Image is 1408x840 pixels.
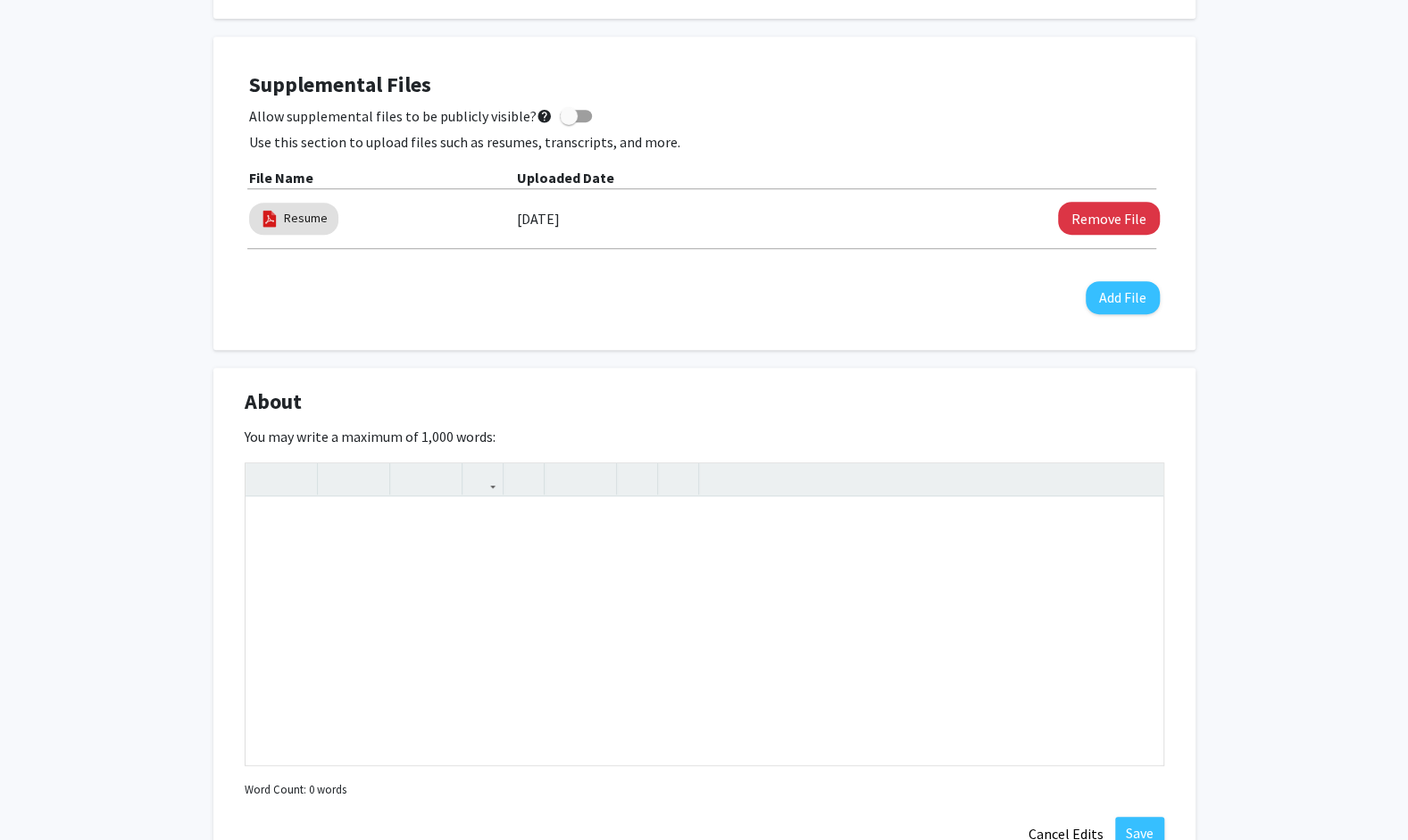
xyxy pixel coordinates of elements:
[249,169,313,187] b: File Name
[250,463,281,495] button: Undo (Ctrl + Z)
[1086,281,1160,314] button: Add File
[245,426,496,447] label: You may write a maximum of 1,000 words:
[517,169,614,187] b: Uploaded Date
[395,463,426,495] button: Superscript
[580,463,612,495] button: Ordered list
[246,497,1163,765] div: Note to users with screen readers: Please deactivate our accessibility plugin for this page as it...
[537,105,553,127] mat-icon: help
[249,105,553,127] span: Allow supplemental files to be publicly visible?
[249,131,1160,153] p: Use this section to upload files such as resumes, transcripts, and more.
[354,463,385,495] button: Emphasis (Ctrl + I)
[1058,202,1160,235] button: Remove Resume File
[467,463,498,495] button: Link
[1128,463,1159,495] button: Fullscreen
[621,463,653,495] button: Remove format
[426,463,457,495] button: Subscript
[517,204,560,234] label: [DATE]
[508,463,539,495] button: Insert Image
[245,386,302,418] span: About
[662,463,694,495] button: Insert horizontal rule
[13,760,76,827] iframe: Chat
[549,463,580,495] button: Unordered list
[245,781,346,798] small: Word Count: 0 words
[284,209,328,228] a: Resume
[322,463,354,495] button: Strong (Ctrl + B)
[281,463,312,495] button: Redo (Ctrl + Y)
[260,209,279,229] img: pdf_icon.png
[249,72,1160,98] h4: Supplemental Files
